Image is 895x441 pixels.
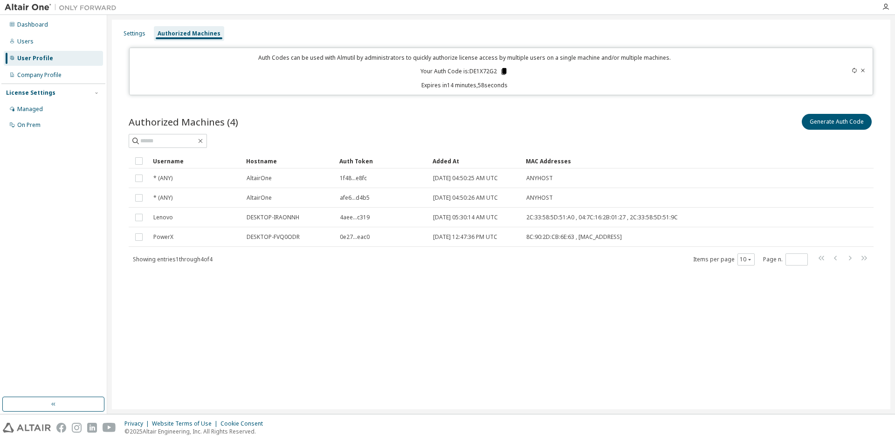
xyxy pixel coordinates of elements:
[247,214,299,221] span: DESKTOP-IRAONNH
[87,423,97,433] img: linkedin.svg
[220,420,268,427] div: Cookie Consent
[153,175,172,182] span: * (ANY)
[340,233,370,241] span: 0e27...eac0
[17,38,34,45] div: Users
[124,427,268,435] p: © 2025 Altair Engineering, Inc. All Rights Reserved.
[3,423,51,433] img: altair_logo.svg
[17,21,48,28] div: Dashboard
[72,423,82,433] img: instagram.svg
[420,67,508,76] p: Your Auth Code is: DE1X72G2
[153,194,172,202] span: * (ANY)
[17,105,43,113] div: Managed
[124,420,152,427] div: Privacy
[135,81,794,89] p: Expires in 14 minutes, 58 seconds
[5,3,121,12] img: Altair One
[124,30,145,37] div: Settings
[433,233,497,241] span: [DATE] 12:47:36 PM UTC
[526,175,553,182] span: ANYHOST
[526,194,553,202] span: ANYHOST
[56,423,66,433] img: facebook.svg
[526,154,776,168] div: MAC Addresses
[153,214,173,221] span: Lenovo
[763,253,808,266] span: Page n.
[17,121,41,129] div: On Prem
[153,233,173,241] span: PowerX
[433,214,498,221] span: [DATE] 05:30:14 AM UTC
[133,255,213,263] span: Showing entries 1 through 4 of 4
[152,420,220,427] div: Website Terms of Use
[340,175,367,182] span: 1f48...e8fc
[158,30,220,37] div: Authorized Machines
[433,194,498,202] span: [DATE] 04:50:26 AM UTC
[340,194,370,202] span: afe6...d4b5
[247,175,272,182] span: AltairOne
[6,89,55,97] div: License Settings
[693,253,755,266] span: Items per page
[153,154,239,168] div: Username
[340,214,370,221] span: 4aee...c319
[17,71,62,79] div: Company Profile
[103,423,116,433] img: youtube.svg
[246,154,332,168] div: Hostname
[526,214,678,221] span: 2C:33:58:5D:51:A0 , 04:7C:16:2B:01:27 , 2C:33:58:5D:51:9C
[433,154,518,168] div: Added At
[135,54,794,62] p: Auth Codes can be used with Almutil by administrators to quickly authorize license access by mult...
[339,154,425,168] div: Auth Token
[17,55,53,62] div: User Profile
[433,175,498,182] span: [DATE] 04:50:25 AM UTC
[247,233,300,241] span: DESKTOP-FVQ0ODR
[526,233,622,241] span: 8C:90:2D:CB:6E:63 , [MAC_ADDRESS]
[129,115,238,128] span: Authorized Machines (4)
[802,114,872,130] button: Generate Auth Code
[247,194,272,202] span: AltairOne
[740,256,752,263] button: 10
